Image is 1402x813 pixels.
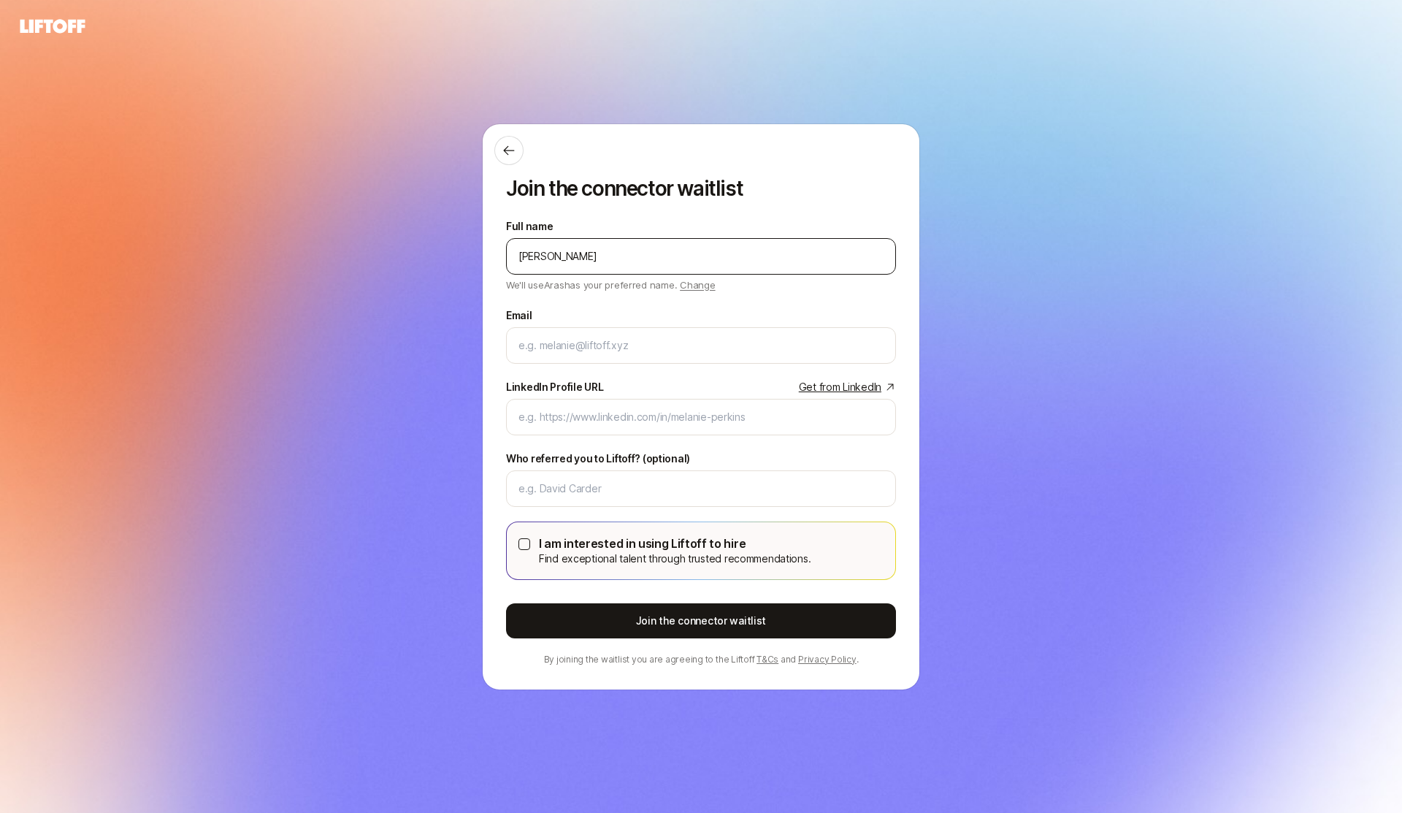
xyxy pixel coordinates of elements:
span: Change [680,279,715,291]
p: Join the connector waitlist [506,177,896,200]
div: LinkedIn Profile URL [506,378,603,396]
a: Privacy Policy [798,654,857,665]
input: e.g. https://www.linkedin.com/in/melanie-perkins [518,408,884,426]
a: Get from LinkedIn [799,378,896,396]
p: I am interested in using Liftoff to hire [539,534,811,553]
p: We'll use Arash as your preferred name. [506,275,716,292]
button: Join the connector waitlist [506,603,896,638]
p: Find exceptional talent through trusted recommendations. [539,550,811,568]
label: Who referred you to Liftoff? (optional) [506,450,690,467]
a: T&Cs [756,654,778,665]
p: By joining the waitlist you are agreeing to the Liftoff and . [506,653,896,666]
input: e.g. David Carder [518,480,884,497]
button: I am interested in using Liftoff to hireFind exceptional talent through trusted recommendations. [518,538,530,550]
label: Email [506,307,532,324]
input: e.g. melanie@liftoff.xyz [518,337,884,354]
label: Full name [506,218,553,235]
input: e.g. Melanie Perkins [518,248,884,265]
